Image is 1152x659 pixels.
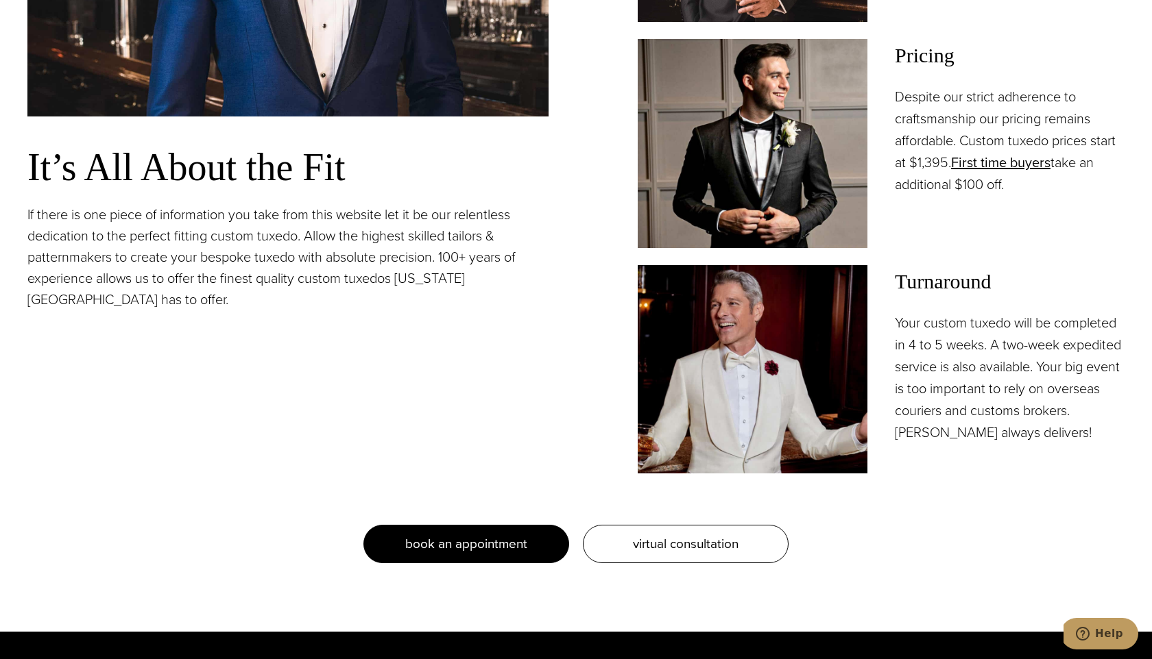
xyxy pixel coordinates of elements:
[638,265,867,473] img: Model in white custom tailored tuxedo jacket with wide white shawl lapel, white shirt and bowtie....
[895,39,1125,72] span: Pricing
[363,525,569,563] a: book an appointment
[27,144,549,190] h3: It’s All About the Fit
[1064,618,1138,652] iframe: Opens a widget where you can chat to one of our agents
[405,534,527,554] span: book an appointment
[895,265,1125,298] span: Turnaround
[951,152,1051,173] a: First time buyers
[638,39,867,247] img: Client in classic black shawl collar black custom tuxedo.
[895,312,1125,443] p: Your custom tuxedo will be completed in 4 to 5 weeks. A two-week expedited service is also availa...
[27,204,549,310] p: If there is one piece of information you take from this website let it be our relentless dedicati...
[583,525,789,563] a: virtual consultation
[895,86,1125,195] p: Despite our strict adherence to craftsmanship our pricing remains affordable. Custom tuxedo price...
[633,534,739,554] span: virtual consultation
